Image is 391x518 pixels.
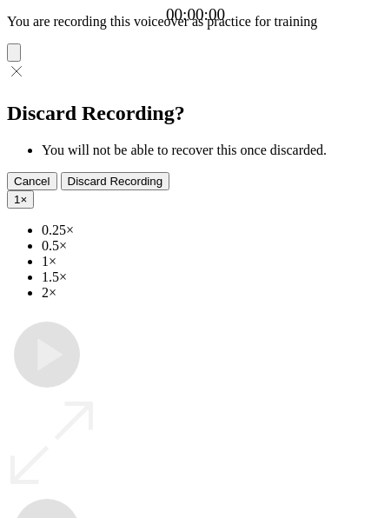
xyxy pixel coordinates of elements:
h2: Discard Recording? [7,102,384,125]
p: You are recording this voiceover as practice for training [7,14,384,30]
span: 1 [14,193,20,206]
li: 1.5× [42,269,384,285]
button: Discard Recording [61,172,170,190]
a: 00:00:00 [166,5,225,24]
li: You will not be able to recover this once discarded. [42,143,384,158]
button: 1× [7,190,34,209]
li: 1× [42,254,384,269]
li: 0.25× [42,222,384,238]
li: 2× [42,285,384,301]
button: Cancel [7,172,57,190]
li: 0.5× [42,238,384,254]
